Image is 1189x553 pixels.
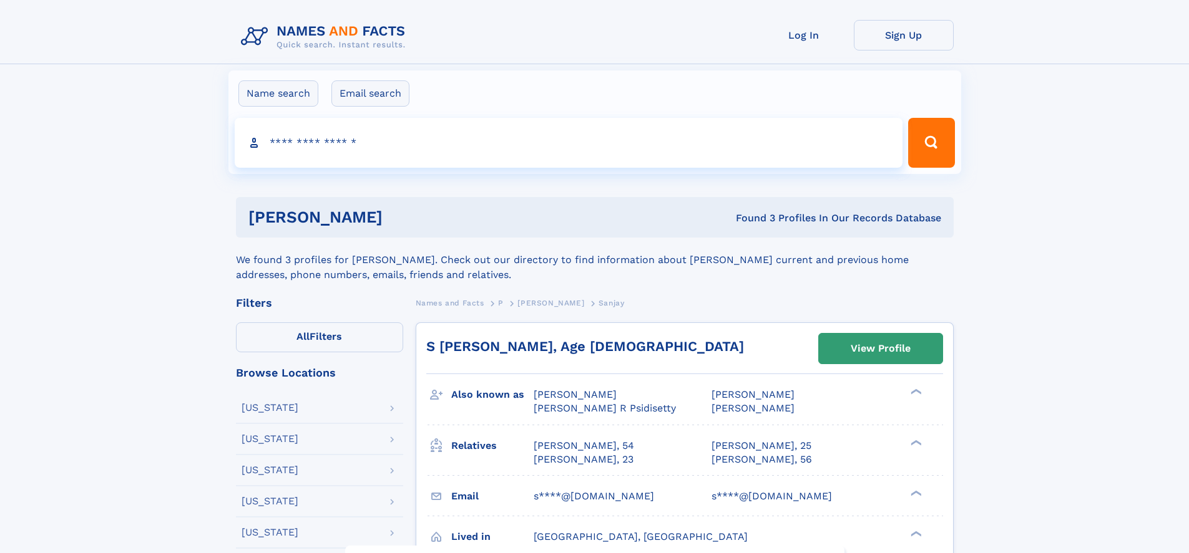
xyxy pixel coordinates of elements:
[236,367,403,378] div: Browse Locations
[242,403,298,413] div: [US_STATE]
[534,388,617,400] span: [PERSON_NAME]
[236,297,403,309] div: Filters
[242,527,298,537] div: [US_STATE]
[712,402,795,414] span: [PERSON_NAME]
[534,531,748,542] span: [GEOGRAPHIC_DATA], [GEOGRAPHIC_DATA]
[416,295,484,310] a: Names and Facts
[534,402,676,414] span: [PERSON_NAME] R Psidisetty
[236,238,954,282] div: We found 3 profiles for [PERSON_NAME]. Check out our directory to find information about [PERSON_...
[242,434,298,444] div: [US_STATE]
[517,295,584,310] a: [PERSON_NAME]
[534,453,634,466] a: [PERSON_NAME], 23
[451,435,534,456] h3: Relatives
[238,80,318,107] label: Name search
[712,388,795,400] span: [PERSON_NAME]
[712,439,811,453] a: [PERSON_NAME], 25
[534,439,634,453] a: [PERSON_NAME], 54
[331,80,409,107] label: Email search
[498,295,504,310] a: P
[908,529,922,537] div: ❯
[908,438,922,446] div: ❯
[851,334,911,363] div: View Profile
[451,384,534,405] h3: Also known as
[854,20,954,50] a: Sign Up
[559,211,941,225] div: Found 3 Profiles In Our Records Database
[754,20,854,50] a: Log In
[426,339,744,354] a: S [PERSON_NAME], Age [DEMOGRAPHIC_DATA]
[599,299,625,307] span: Sanjay
[236,20,416,54] img: Logo Names and Facts
[517,299,584,307] span: [PERSON_NAME]
[248,209,559,225] h1: [PERSON_NAME]
[712,453,812,466] a: [PERSON_NAME], 56
[451,486,534,507] h3: Email
[242,465,298,475] div: [US_STATE]
[908,118,954,168] button: Search Button
[908,489,922,497] div: ❯
[242,496,298,506] div: [US_STATE]
[819,334,942,363] a: View Profile
[235,118,903,168] input: search input
[908,388,922,396] div: ❯
[296,330,310,342] span: All
[451,526,534,547] h3: Lived in
[498,299,504,307] span: P
[236,322,403,352] label: Filters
